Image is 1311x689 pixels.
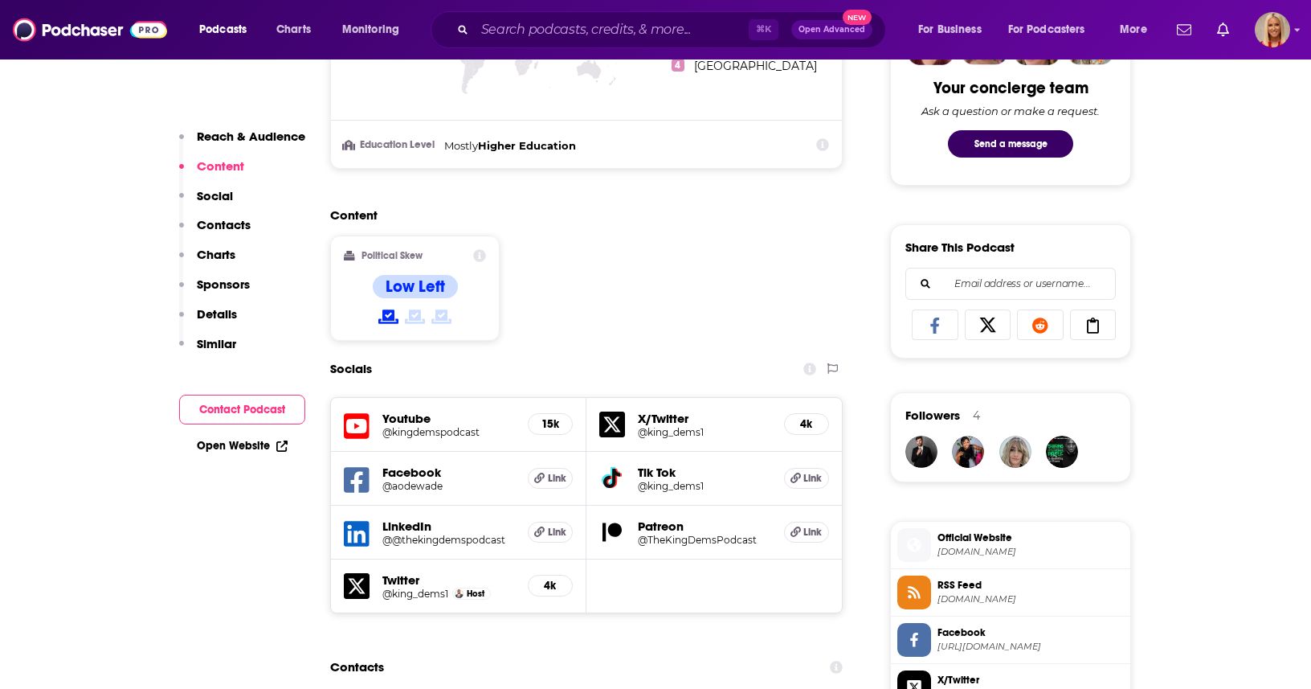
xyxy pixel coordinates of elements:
[897,623,1124,657] a: Facebook[URL][DOMAIN_NAME]
[638,465,771,480] h5: Tik Tok
[528,522,573,543] a: Link
[1008,18,1085,41] span: For Podcasters
[905,240,1015,255] h3: Share This Podcast
[791,20,872,39] button: Open AdvancedNew
[330,652,384,683] h2: Contacts
[784,468,829,489] a: Link
[179,158,244,188] button: Content
[331,17,420,43] button: open menu
[361,250,423,261] h2: Political Skew
[197,188,233,203] p: Social
[1070,310,1117,340] a: Copy Link
[188,17,268,43] button: open menu
[276,18,311,41] span: Charts
[905,436,937,468] img: JohirMia
[342,18,399,41] span: Monitoring
[1255,12,1290,47] button: Show profile menu
[897,528,1124,562] a: Official Website[DOMAIN_NAME]
[13,14,167,45] img: Podchaser - Follow, Share and Rate Podcasts
[965,310,1011,340] a: Share on X/Twitter
[784,522,829,543] a: Link
[197,306,237,322] p: Details
[843,10,872,25] span: New
[803,472,822,485] span: Link
[694,59,817,73] span: [GEOGRAPHIC_DATA]
[179,306,237,336] button: Details
[382,572,515,588] h5: Twitter
[1046,436,1078,468] img: king_dems1
[999,436,1031,468] img: rosegoblin
[197,158,244,174] p: Content
[197,277,250,292] p: Sponsors
[344,140,438,150] h3: Education Level
[1170,16,1198,43] a: Show notifications dropdown
[446,11,901,48] div: Search podcasts, credits, & more...
[179,277,250,306] button: Sponsors
[197,336,236,351] p: Similar
[382,519,515,534] h5: LinkedIn
[382,588,448,600] a: @king_dems1
[197,129,305,144] p: Reach & Audience
[798,26,865,34] span: Open Advanced
[179,217,251,247] button: Contacts
[937,641,1124,653] span: https://www.facebook.com/aodewade
[266,17,321,43] a: Charts
[937,593,1124,605] span: anchor.fm
[937,673,1124,687] span: X/Twitter
[197,217,251,232] p: Contacts
[179,336,236,366] button: Similar
[382,426,515,438] a: @kingdemspodcast
[937,531,1124,545] span: Official Website
[638,480,771,492] a: @king_dems1
[382,411,515,426] h5: Youtube
[749,19,778,40] span: ⌘ K
[179,188,233,218] button: Social
[907,17,1002,43] button: open menu
[638,519,771,534] h5: Patreon
[919,269,1102,299] input: Email address or username...
[897,576,1124,609] a: RSS Feed[DOMAIN_NAME]
[638,426,771,438] a: @king_dems1
[179,247,235,277] button: Charts
[386,277,445,297] h4: Low Left
[330,207,830,223] h2: Content
[197,439,288,453] a: Open Website
[444,139,478,152] span: Mostly
[803,526,822,539] span: Link
[918,18,982,41] span: For Business
[330,354,372,384] h2: Socials
[905,268,1116,300] div: Search followers
[973,408,980,423] div: 4
[1255,12,1290,47] span: Logged in as KymberleeBolden
[382,480,515,492] a: @aodewade
[382,534,515,546] a: @@thekingdemspodcast
[541,579,559,593] h5: 4k
[455,589,464,598] img: Ademola Isimeme Odewade
[998,17,1109,43] button: open menu
[638,411,771,426] h5: X/Twitter
[382,465,515,480] h5: Facebook
[905,408,960,423] span: Followers
[548,472,566,485] span: Link
[528,468,573,489] a: Link
[541,417,559,431] h5: 15k
[638,534,771,546] a: @TheKingDemsPodcast
[179,395,305,424] button: Contact Podcast
[199,18,247,41] span: Podcasts
[179,129,305,158] button: Reach & Audience
[952,436,984,468] img: xavieresa2013
[197,247,235,262] p: Charts
[937,578,1124,593] span: RSS Feed
[937,625,1124,640] span: Facebook
[467,589,484,599] span: Host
